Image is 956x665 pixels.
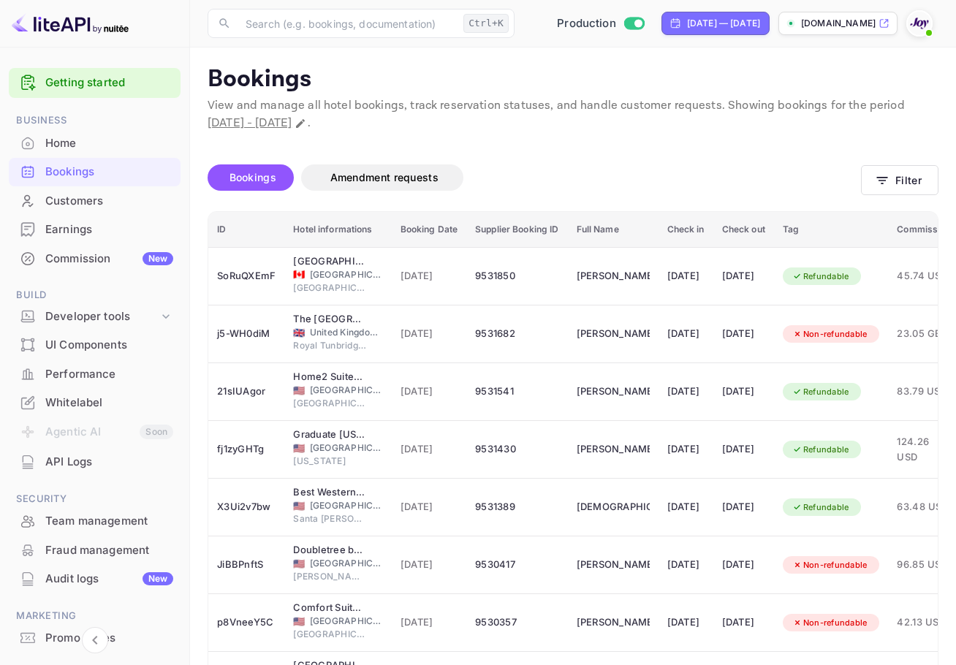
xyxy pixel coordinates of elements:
span: United Kingdom of [GEOGRAPHIC_DATA] and [GEOGRAPHIC_DATA] [310,326,383,339]
div: Switch to Sandbox mode [551,15,650,32]
div: Hampton Inn by Hilton Winnipeg Downtown [293,254,366,269]
div: Developer tools [9,304,181,330]
span: Royal Tunbridge [PERSON_NAME] [293,339,366,352]
a: Bookings [9,158,181,185]
div: Performance [9,360,181,389]
span: Amendment requests [330,171,439,183]
div: Customers [45,193,173,210]
div: Audit logsNew [9,565,181,593]
div: 9530417 [475,553,558,577]
div: j5-WH0diM [217,322,276,346]
div: Ctrl+K [463,14,509,33]
div: [DATE] [722,322,765,346]
div: [DATE] [667,265,705,288]
th: ID [208,212,284,248]
p: Bookings [208,65,938,94]
span: United Kingdom of Great Britain and Northern Ireland [293,328,305,338]
a: Team management [9,507,181,534]
span: [GEOGRAPHIC_DATA] [310,441,383,455]
div: JORY MAZZOLA [577,380,650,403]
p: [DOMAIN_NAME] [801,17,876,30]
div: Promo codes [45,630,173,647]
div: 21sIUAgor [217,380,276,403]
div: Developer tools [45,308,159,325]
img: With Joy [908,12,931,35]
a: Getting started [45,75,173,91]
span: 42.13 USD [897,615,950,631]
span: 63.48 USD [897,499,950,515]
div: Customers [9,187,181,216]
a: UI Components [9,331,181,358]
div: Getting started [9,68,181,98]
div: account-settings tabs [208,164,861,191]
span: United States of America [293,444,305,453]
div: Comfort Suites Lake Geneva East [293,601,366,615]
div: Non-refundable [783,325,877,343]
div: CommissionNew [9,245,181,273]
span: Marketing [9,608,181,624]
div: [DATE] [667,380,705,403]
span: [DATE] [401,499,458,515]
div: [DATE] [722,495,765,519]
div: UI Components [45,337,173,354]
div: Earnings [9,216,181,244]
a: Fraud management [9,536,181,563]
div: Refundable [783,267,859,286]
div: Donald Boone-Neal [577,553,650,577]
div: [DATE] [667,438,705,461]
span: [DATE] [401,268,458,284]
th: Tag [774,212,889,248]
div: [DATE] [722,438,765,461]
div: Bookings [45,164,173,180]
span: 45.74 USD [897,268,950,284]
div: Home [45,135,173,152]
div: [DATE] [722,265,765,288]
span: 83.79 USD [897,384,950,400]
span: [GEOGRAPHIC_DATA] [310,499,383,512]
div: Graduate New York [293,427,366,442]
th: Booking Date [392,212,467,248]
button: Collapse navigation [82,627,108,653]
div: Best Western Plus Santa Barbara [293,485,366,500]
span: Production [557,15,616,32]
a: Earnings [9,216,181,243]
div: X3Ui2v7bw [217,495,276,519]
div: Kristen Donovan [577,495,650,519]
span: [GEOGRAPHIC_DATA] [310,384,383,397]
span: 23.05 GBP [897,326,950,342]
div: 9531850 [475,265,558,288]
a: CommissionNew [9,245,181,272]
div: Justin Pywell [577,322,650,346]
div: API Logs [9,448,181,476]
th: Hotel informations [284,212,391,248]
span: Bookings [229,171,276,183]
div: 9531682 [475,322,558,346]
span: United States of America [293,617,305,626]
span: [GEOGRAPHIC_DATA] [293,397,366,410]
span: Santa [PERSON_NAME] [293,512,366,525]
div: [DATE] [667,553,705,577]
div: [DATE] — [DATE] [687,17,760,30]
div: [DATE] [667,322,705,346]
div: [DATE] [667,611,705,634]
a: API Logs [9,448,181,475]
a: Whitelabel [9,389,181,416]
span: [DATE] [401,557,458,573]
div: The Spa Hotel [293,312,366,327]
span: [DATE] [401,441,458,457]
span: [GEOGRAPHIC_DATA] [310,268,383,281]
th: Supplier Booking ID [466,212,567,248]
div: Non-refundable [783,556,877,574]
span: [GEOGRAPHIC_DATA] [310,615,383,628]
div: 9531541 [475,380,558,403]
div: [DATE] [722,553,765,577]
div: Performance [45,366,173,383]
div: Fraud management [45,542,173,559]
div: 9531389 [475,495,558,519]
span: 124.26 USD [897,434,950,465]
div: Debbie Wilen [577,611,650,634]
div: [DATE] [722,611,765,634]
div: Mark Ruptash [577,265,650,288]
div: New [143,252,173,265]
div: Fraud management [9,536,181,565]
